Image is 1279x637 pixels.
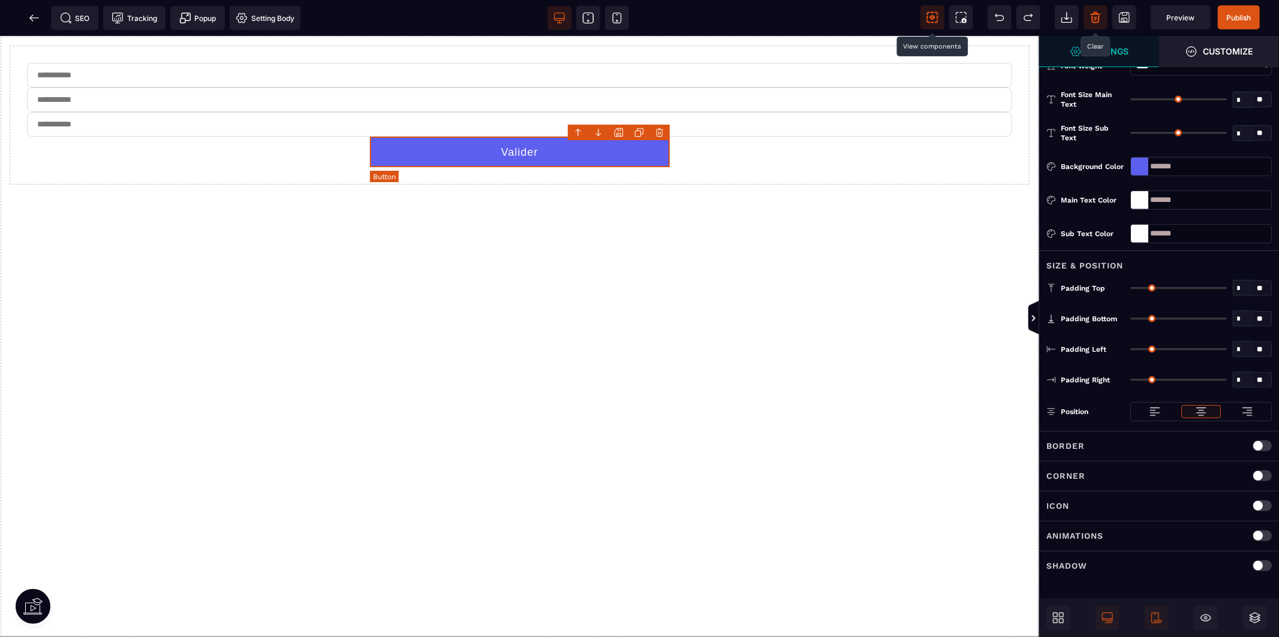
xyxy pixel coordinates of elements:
[370,101,670,131] button: Valider
[1016,5,1040,29] span: Redo
[1046,529,1103,543] p: Animations
[1046,558,1087,573] p: Shadow
[605,6,629,30] span: View mobile
[1195,406,1207,418] img: loading
[1203,47,1253,56] strong: Customize
[949,5,973,29] span: Screenshot
[1061,90,1124,109] span: Font Size Main Text
[547,6,571,30] span: View desktop
[1218,5,1260,29] span: Save
[112,12,157,24] span: Tracking
[170,6,225,30] span: Create Alert Modal
[1243,606,1267,630] span: Open Sub Layers
[179,12,216,24] span: Popup
[1151,5,1211,29] span: Preview
[1061,375,1110,385] span: Padding Right
[1167,13,1195,22] span: Preview
[1055,5,1079,29] span: Open Import Webpage
[576,6,600,30] span: View tablet
[1039,36,1159,67] span: Open Style Manager
[1061,123,1124,143] span: Font Size Sub Text
[1241,406,1253,418] img: loading
[1061,314,1117,324] span: Padding Bottom
[1046,439,1085,453] p: Border
[236,12,294,24] span: Setting Body
[1061,283,1105,293] span: Padding Top
[1112,5,1136,29] span: Save
[22,6,46,30] span: Back
[1046,406,1088,418] p: Position
[1084,5,1108,29] span: Clear
[1159,36,1279,67] span: Open Style Manager
[1194,606,1218,630] span: Cmd Hidden Block
[51,6,98,30] span: Seo meta data
[103,6,165,30] span: Tracking code
[920,5,944,29] span: View components
[60,12,90,24] span: SEO
[988,5,1012,29] span: Undo
[1061,161,1124,173] div: Background Color
[1061,228,1124,240] div: Sub Text Color
[1046,469,1085,483] p: Corner
[1061,194,1124,206] div: Main Text Color
[1039,301,1051,337] span: Toggle Views
[1046,606,1070,630] span: Open Blocks
[230,6,300,30] span: Favicon
[1149,406,1161,418] img: loading
[1039,250,1279,273] div: Size & Position
[1046,499,1069,513] p: Icon
[1145,606,1169,630] span: Is Show Mobile
[1061,345,1106,354] span: Padding Left
[1096,606,1119,630] span: Is Show Desktop
[1227,13,1251,22] span: Publish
